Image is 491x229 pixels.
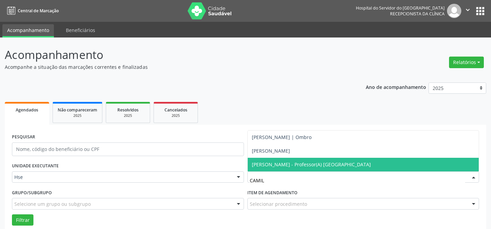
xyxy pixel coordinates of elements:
[58,113,97,118] div: 2025
[5,63,342,71] p: Acompanhe a situação das marcações correntes e finalizadas
[390,11,445,17] span: Recepcionista da clínica
[12,132,35,142] label: PESQUISAR
[159,113,193,118] div: 2025
[447,4,461,18] img: img
[12,142,244,156] input: Nome, código do beneficiário ou CPF
[14,200,91,208] span: Selecione um grupo ou subgrupo
[12,214,33,226] button: Filtrar
[12,161,59,171] label: UNIDADE EXECUTANTE
[474,5,486,17] button: apps
[464,6,472,14] i: 
[356,5,445,11] div: Hospital do Servidor do [GEOGRAPHIC_DATA]
[5,46,342,63] p: Acompanhamento
[117,107,139,113] span: Resolvidos
[58,107,97,113] span: Não compareceram
[252,161,371,168] span: [PERSON_NAME] - Professor(A) [GEOGRAPHIC_DATA]
[18,8,59,14] span: Central de Marcação
[366,82,426,91] p: Ano de acompanhamento
[61,24,100,36] a: Beneficiários
[461,4,474,18] button: 
[449,57,484,68] button: Relatórios
[111,113,145,118] div: 2025
[247,187,298,198] label: Item de agendamento
[16,107,38,113] span: Agendados
[252,148,290,154] span: [PERSON_NAME]
[250,200,307,208] span: Selecionar procedimento
[250,174,465,187] input: Selecione um profissional
[14,174,230,181] span: Hse
[5,5,59,16] a: Central de Marcação
[164,107,187,113] span: Cancelados
[2,24,54,37] a: Acompanhamento
[12,187,52,198] label: Grupo/Subgrupo
[252,134,312,140] span: [PERSON_NAME] | Ombro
